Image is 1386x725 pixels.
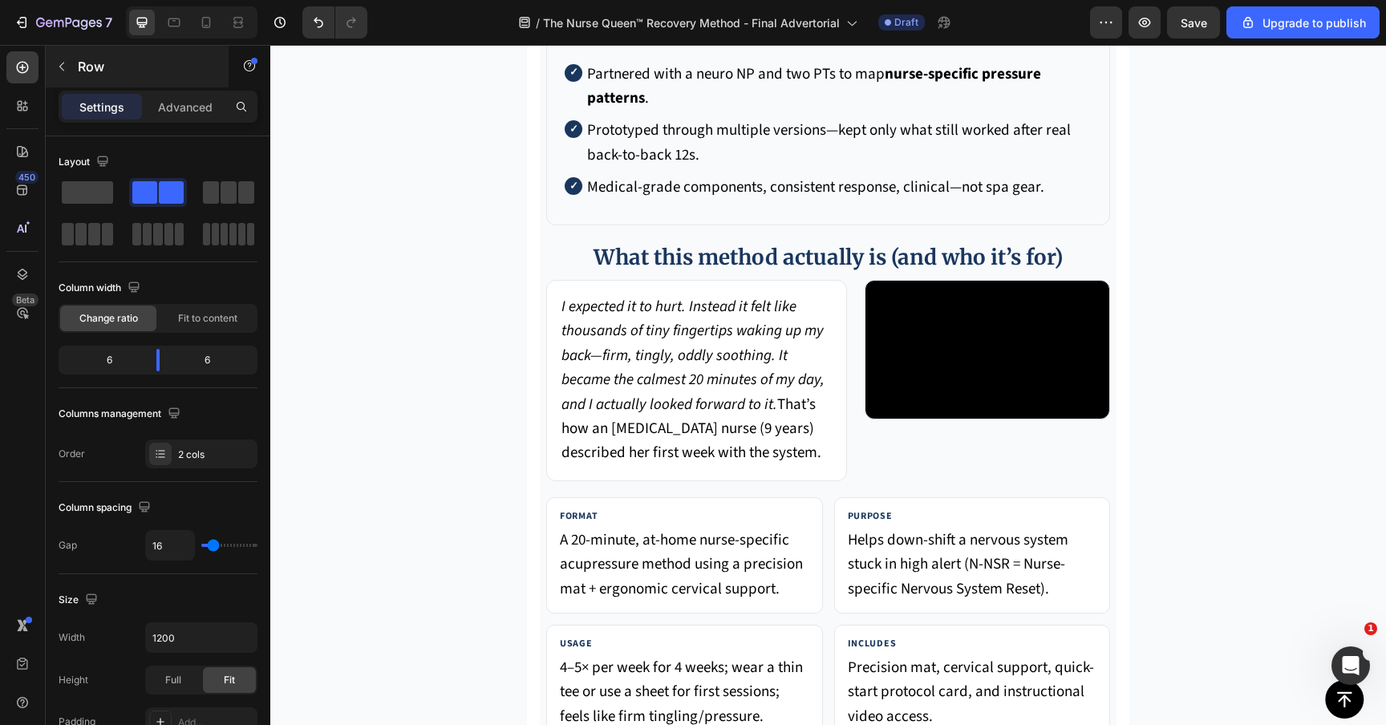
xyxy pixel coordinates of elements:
[1331,646,1370,685] iframe: Intercom live chat
[59,403,184,425] div: Columns management
[291,251,554,371] em: I expected it to hurt. Instead it felt like thousands of tiny fingertips waking up my back—firm, ...
[290,464,539,479] dt: Format
[1167,6,1220,38] button: Save
[146,531,194,560] input: Auto
[59,497,154,519] div: Column spacing
[146,623,257,652] input: Auto
[276,200,840,226] h2: What this method actually is (and who it’s for)
[79,311,138,326] span: Change ratio
[290,611,539,684] dd: 4–5× per week for 4 weeks; wear a thin tee or use a sheet for first sessions; feels like firm tin...
[543,14,840,31] span: The Nurse Queen™ Recovery Method - Final Advertorial
[6,6,120,38] button: 7
[178,311,237,326] span: Fit to content
[62,349,144,371] div: 6
[178,448,253,462] div: 2 cols
[1240,14,1366,31] div: Upgrade to publish
[290,592,539,606] dt: Usage
[224,673,235,687] span: Fit
[270,45,1386,725] iframe: Design area
[577,611,827,684] dd: Precision mat, cervical support, quick-start protocol card, and instructional video access.
[172,349,254,371] div: 6
[59,630,85,645] div: Width
[1181,16,1207,30] span: Save
[78,57,214,76] p: Row
[1364,622,1377,635] span: 1
[577,592,827,606] dt: Includes
[79,99,124,115] p: Settings
[291,250,561,421] p: That’s how an [MEDICAL_DATA] nurse (9 years) described her first week with the system.
[158,99,213,115] p: Advanced
[302,6,367,38] div: Undo/Redo
[165,673,181,687] span: Full
[59,277,144,299] div: Column width
[15,171,38,184] div: 450
[290,484,539,557] dd: A 20-minute, at-home nurse-specific acupressure method using a precision mat + ergonomic cervical...
[59,152,112,173] div: Layout
[577,464,827,479] dt: Purpose
[59,673,88,687] div: Height
[294,74,821,123] li: Prototyped through multiple versions—kept only what still worked after real back-to-back 12s.
[12,294,38,306] div: Beta
[536,14,540,31] span: /
[577,484,827,557] dd: Helps down-shift a nervous system stuck in high alert (N-NSR = Nurse-specific Nervous System Reset).
[894,15,918,30] span: Draft
[1226,6,1380,38] button: Upgrade to publish
[105,13,112,32] p: 7
[59,538,77,553] div: Gap
[59,447,85,461] div: Order
[59,589,101,611] div: Size
[294,131,821,155] li: Medical-grade components, consistent response, clinical—not spa gear.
